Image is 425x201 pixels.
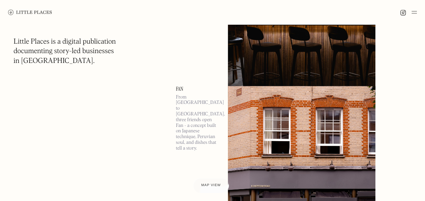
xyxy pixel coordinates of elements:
a: Fan [176,86,220,91]
h1: Little Places is a digital publication documenting story-led businesses in [GEOGRAPHIC_DATA]. [14,37,116,66]
p: From [GEOGRAPHIC_DATA] to [GEOGRAPHIC_DATA], three friends open Fan - a concept built on Japanese... [176,94,220,151]
a: Map view [193,178,229,193]
span: Map view [201,183,221,187]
